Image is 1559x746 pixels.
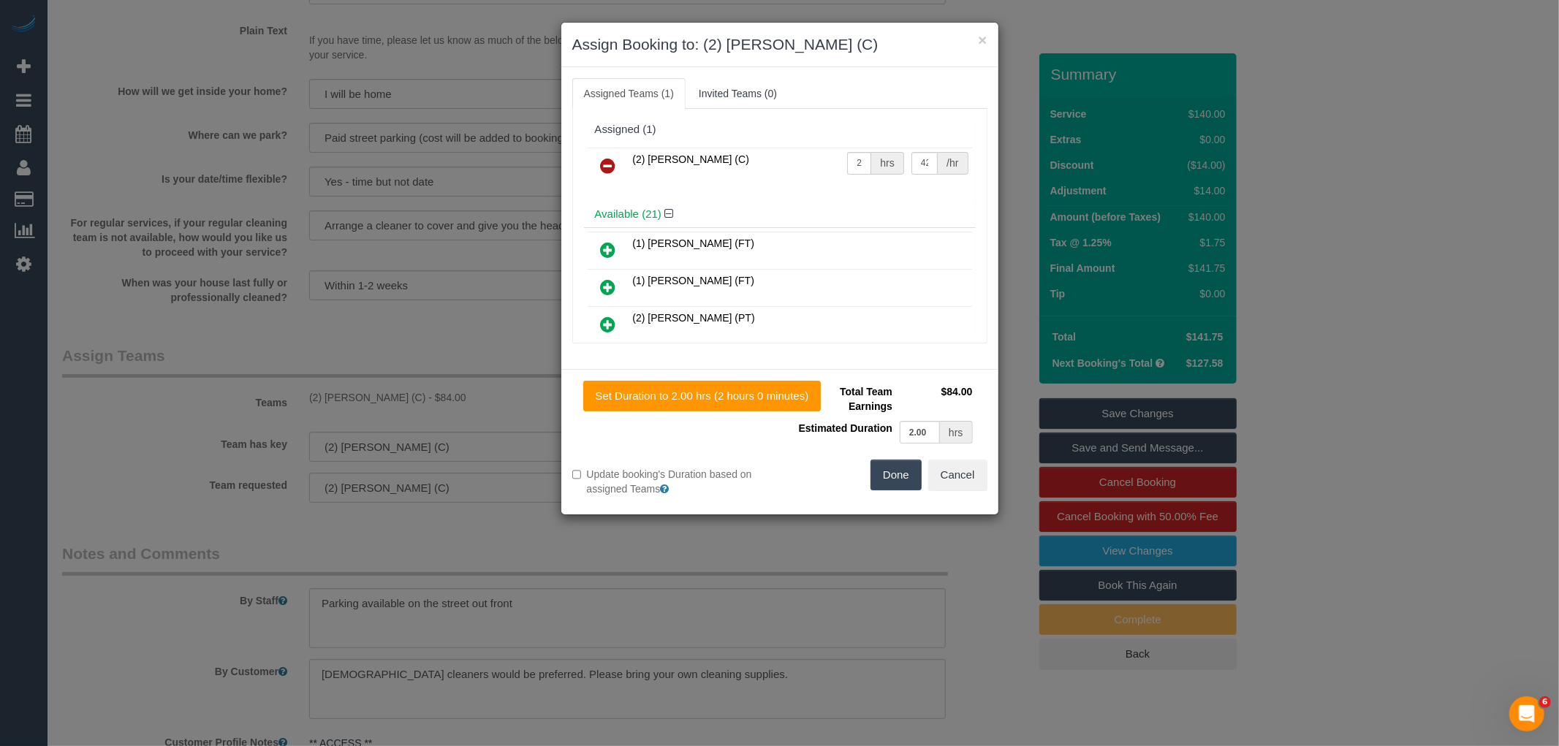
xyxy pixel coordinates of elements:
[938,152,968,175] div: /hr
[583,381,822,411] button: Set Duration to 2.00 hrs (2 hours 0 minutes)
[940,421,972,444] div: hrs
[687,78,789,109] a: Invited Teams (0)
[871,152,903,175] div: hrs
[595,208,965,221] h4: Available (21)
[633,312,755,324] span: (2) [PERSON_NAME] (PT)
[572,470,582,479] input: Update booking's Duration based on assigned Teams
[572,467,769,496] label: Update booking's Duration based on assigned Teams
[633,275,754,286] span: (1) [PERSON_NAME] (FT)
[633,237,754,249] span: (1) [PERSON_NAME] (FT)
[595,123,965,136] div: Assigned (1)
[978,32,987,47] button: ×
[791,381,896,417] td: Total Team Earnings
[572,34,987,56] h3: Assign Booking to: (2) [PERSON_NAME] (C)
[928,460,987,490] button: Cancel
[870,460,922,490] button: Done
[799,422,892,434] span: Estimated Duration
[572,78,686,109] a: Assigned Teams (1)
[1539,696,1551,708] span: 6
[896,381,976,417] td: $84.00
[633,153,749,165] span: (2) [PERSON_NAME] (C)
[1509,696,1544,731] iframe: Intercom live chat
